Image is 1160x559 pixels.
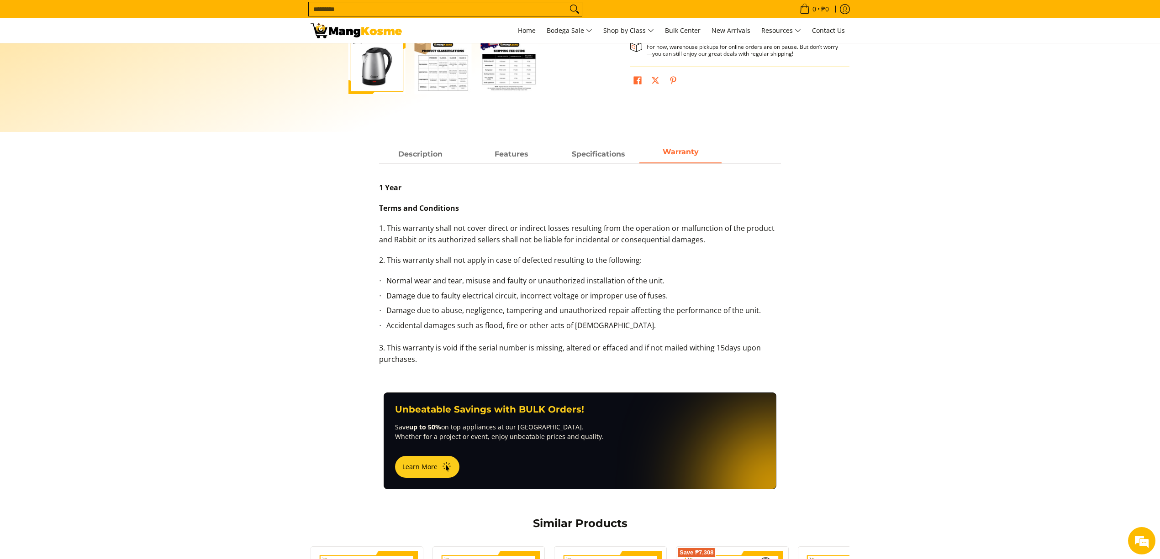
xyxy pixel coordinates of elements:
[395,456,459,478] button: Learn More
[572,150,625,158] strong: Specifications
[599,18,659,43] a: Shop by Class
[481,37,538,94] img: Rabbit 1.8 L Electric Kettle, Stainless body (Premium)-3
[557,146,639,163] a: Description 2
[639,146,722,162] span: Warranty
[379,203,459,213] strong: Terms and Conditions
[647,43,840,57] p: For now, warehouse pickups for online orders are on pause. But don’t worry—you can still enjoy ou...
[639,146,722,163] a: Description 3
[379,517,781,530] h2: Similar Products
[386,290,781,305] li: Damage due to faulty electrical circuit, incorrect voltage or improper use of fuses.
[379,255,781,275] p: 2. This warranty shall not apply in case of defected resulting to the following:
[603,25,654,37] span: Shop by Class
[680,550,714,555] span: Save ₱7,308
[311,23,402,38] img: Rabbit 1.8 L Stainless Electric Kettle (Premium) l Mang Kosme
[820,6,830,12] span: ₱0
[542,18,597,43] a: Bodega Sale
[660,18,705,43] a: Bulk Center
[409,423,441,431] strong: up to 50%
[495,150,528,158] strong: Features
[379,342,781,374] p: 3. This warranty is void if the serial number is missing, altered or effaced and if not mailed wi...
[379,146,461,163] a: Description
[470,146,553,163] a: Description 1
[395,404,765,415] h3: Unbeatable Savings with BULK Orders!
[665,26,701,35] span: Bulk Center
[513,18,540,43] a: Home
[667,74,680,89] a: Pin on Pinterest
[707,18,755,43] a: New Arrivals
[379,183,401,193] strong: 1 Year
[807,18,849,43] a: Contact Us
[348,37,406,94] img: Rabbit 1.8 L Electric Kettle, Stainless body (Premium)-1
[379,163,781,374] div: Description 3
[386,305,781,320] li: Damage due to abuse, negligence, tampering and unauthorized repair affecting the performance of t...
[384,392,776,489] a: Unbeatable Savings with BULK Orders! Saveup to 50%on top appliances at our [GEOGRAPHIC_DATA]. Whe...
[386,320,781,335] li: Accidental damages such as flood, fire or other acts of [DEMOGRAPHIC_DATA].
[547,25,592,37] span: Bodega Sale
[379,223,781,255] p: 1. This warranty shall not cover direct or indirect losses resulting from the operation or malfun...
[415,37,472,94] img: Rabbit 1.8 L Electric Kettle, Stainless body (Premium)-2
[567,2,582,16] button: Search
[518,26,536,35] span: Home
[395,422,765,441] p: Save on top appliances at our [GEOGRAPHIC_DATA]. Whether for a project or event, enjoy unbeatable...
[386,275,781,290] li: Normal wear and tear, misuse and faulty or unauthorized installation of the unit.
[811,6,817,12] span: 0
[411,18,849,43] nav: Main Menu
[649,74,662,89] a: Post on X
[712,26,750,35] span: New Arrivals
[812,26,845,35] span: Contact Us
[761,25,801,37] span: Resources
[757,18,806,43] a: Resources
[631,74,644,89] a: Share on Facebook
[797,4,832,14] span: •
